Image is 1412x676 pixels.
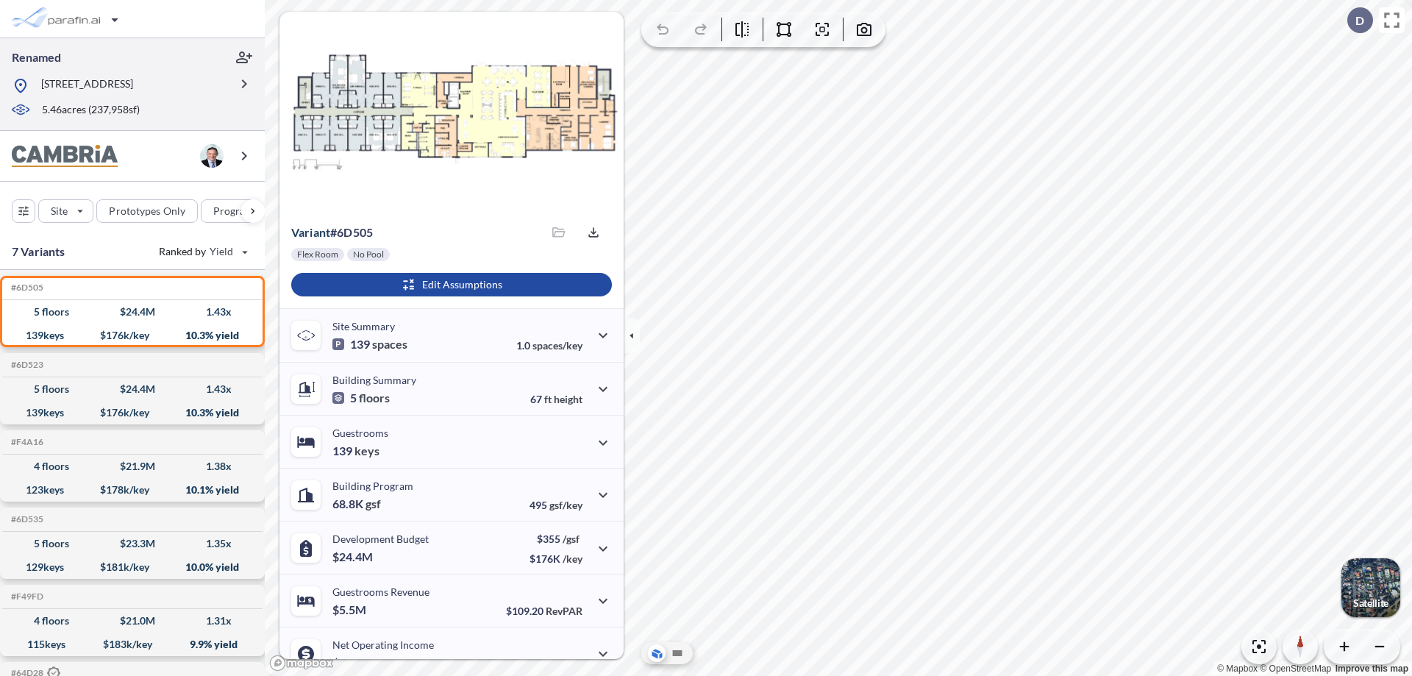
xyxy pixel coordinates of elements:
button: Ranked by Yield [147,240,257,263]
a: Improve this map [1336,663,1408,674]
p: $5.5M [332,602,368,617]
p: 495 [529,499,582,511]
h5: Click to copy the code [8,437,43,447]
button: Prototypes Only [96,199,198,223]
span: keys [354,444,379,458]
p: 7 Variants [12,243,65,260]
p: Building Program [332,480,413,492]
img: user logo [200,144,224,168]
h5: Click to copy the code [8,360,43,370]
span: spaces [372,337,407,352]
p: 68.8K [332,497,381,511]
h5: Click to copy the code [8,514,43,524]
p: Renamed [12,49,61,65]
span: ft [544,393,552,405]
p: 1.0 [516,339,582,352]
p: $24.4M [332,549,375,564]
span: Variant [291,225,330,239]
p: Guestrooms [332,427,388,439]
p: 139 [332,337,407,352]
span: floors [359,391,390,405]
p: $176K [529,552,582,565]
img: BrandImage [12,145,118,168]
p: Development Budget [332,533,429,545]
a: OpenStreetMap [1260,663,1331,674]
span: Yield [210,244,234,259]
p: Program [213,204,254,218]
p: Flex Room [297,249,338,260]
p: 139 [332,444,379,458]
h5: Click to copy the code [8,591,43,602]
p: No Pool [353,249,384,260]
span: RevPAR [546,605,582,617]
button: Aerial View [648,644,666,662]
a: Mapbox homepage [269,655,334,672]
button: Program [201,199,280,223]
p: # 6d505 [291,225,373,240]
button: Edit Assumptions [291,273,612,296]
button: Site [38,199,93,223]
p: Site Summary [332,320,395,332]
p: Satellite [1353,597,1388,609]
p: D [1355,14,1364,27]
p: 67 [530,393,582,405]
img: Switcher Image [1341,558,1400,617]
p: Building Summary [332,374,416,386]
p: $109.20 [506,605,582,617]
p: [STREET_ADDRESS] [41,77,133,95]
span: gsf [366,497,381,511]
span: height [554,393,582,405]
p: Site [51,204,68,218]
span: gsf/key [549,499,582,511]
p: Net Operating Income [332,638,434,651]
p: 45.0% [520,658,582,670]
p: Prototypes Only [109,204,185,218]
span: /gsf [563,533,580,545]
button: Site Plan [668,644,686,662]
a: Mapbox [1217,663,1258,674]
p: 5.46 acres ( 237,958 sf) [42,102,140,118]
span: spaces/key [532,339,582,352]
h5: Click to copy the code [8,282,43,293]
p: Edit Assumptions [422,277,502,292]
button: Switcher ImageSatellite [1341,558,1400,617]
p: $2.5M [332,655,368,670]
p: Guestrooms Revenue [332,586,429,598]
p: $355 [529,533,582,545]
span: /key [563,552,582,565]
p: 5 [332,391,390,405]
span: margin [550,658,582,670]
